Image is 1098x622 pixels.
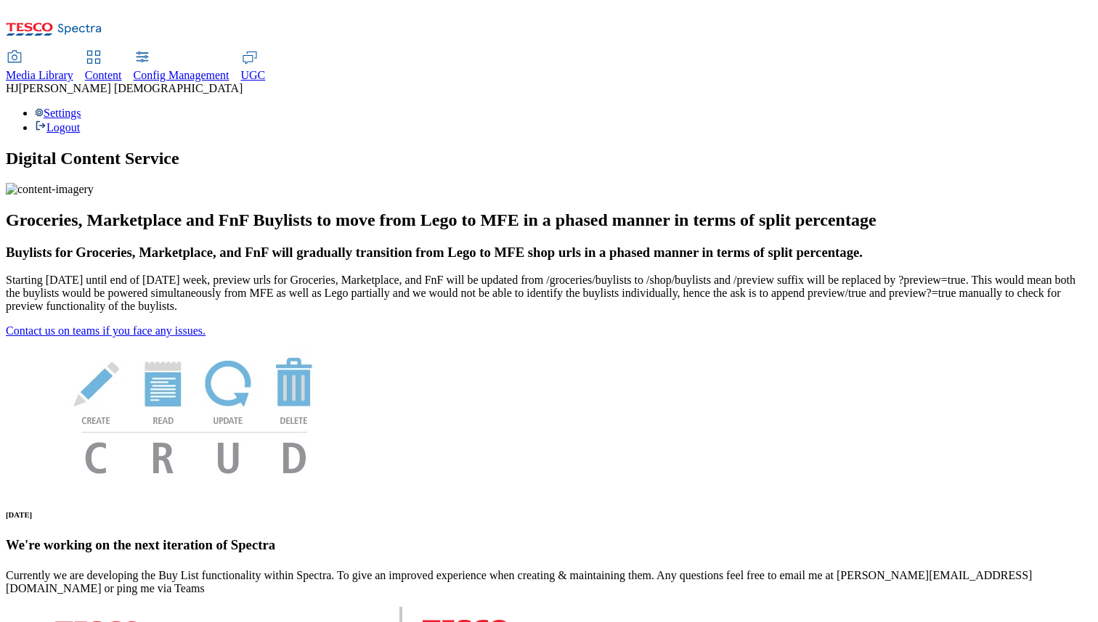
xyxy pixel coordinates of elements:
[134,52,229,82] a: Config Management
[6,82,19,94] span: HJ
[241,52,266,82] a: UGC
[6,52,73,82] a: Media Library
[6,337,383,489] img: News Image
[35,121,80,134] a: Logout
[35,107,81,119] a: Settings
[6,274,1092,313] p: Starting [DATE] until end of [DATE] week, preview urls for Groceries, Marketplace, and FnF will b...
[85,52,122,82] a: Content
[6,183,94,196] img: content-imagery
[6,149,1092,168] h1: Digital Content Service
[6,324,206,337] a: Contact us on teams if you face any issues.
[241,69,266,81] span: UGC
[6,569,1092,595] p: Currently we are developing the Buy List functionality within Spectra. To give an improved experi...
[6,510,1092,519] h6: [DATE]
[6,210,1092,230] h2: Groceries, Marketplace and FnF Buylists to move from Lego to MFE in a phased manner in terms of s...
[6,69,73,81] span: Media Library
[19,82,243,94] span: [PERSON_NAME] [DEMOGRAPHIC_DATA]
[6,537,1092,553] h3: We're working on the next iteration of Spectra
[134,69,229,81] span: Config Management
[85,69,122,81] span: Content
[6,245,1092,261] h3: Buylists for Groceries, Marketplace, and FnF will gradually transition from Lego to MFE shop urls...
